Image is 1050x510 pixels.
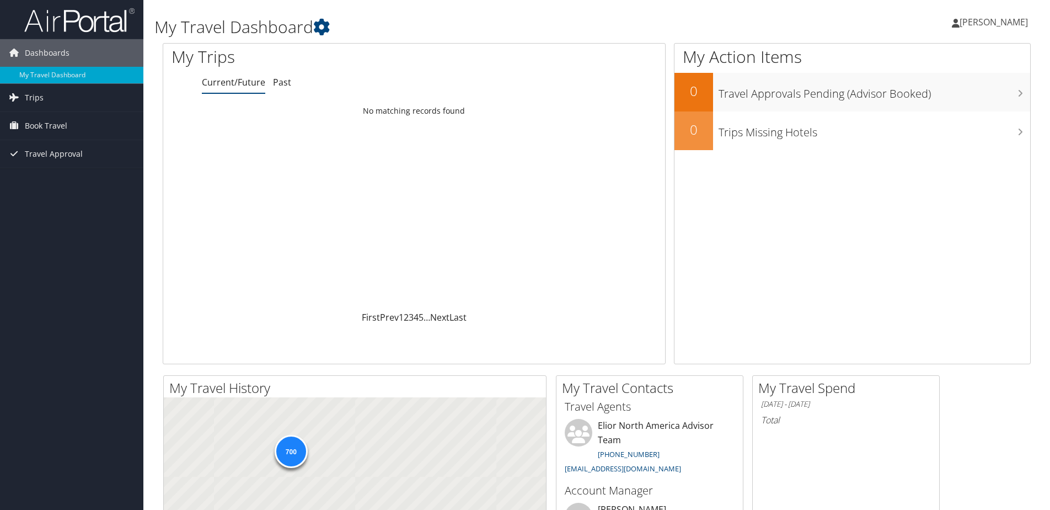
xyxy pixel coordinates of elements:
li: Elior North America Advisor Team [559,419,740,478]
a: First [362,311,380,323]
h2: 0 [674,82,713,100]
span: Trips [25,84,44,111]
a: Last [449,311,467,323]
a: 1 [399,311,404,323]
a: 4 [414,311,419,323]
a: [PERSON_NAME] [952,6,1039,39]
h2: My Travel History [169,379,546,397]
a: [EMAIL_ADDRESS][DOMAIN_NAME] [565,464,681,474]
a: Past [273,76,291,88]
h3: Travel Approvals Pending (Advisor Booked) [719,81,1030,102]
img: airportal-logo.png [24,7,135,33]
span: … [424,311,430,323]
h3: Travel Agents [565,399,735,415]
h1: My Travel Dashboard [154,15,744,39]
a: 2 [404,311,409,323]
span: Dashboards [25,39,69,67]
td: No matching records found [163,101,665,121]
a: 3 [409,311,414,323]
h2: My Travel Spend [758,379,939,397]
a: Next [430,311,449,323]
h2: My Travel Contacts [562,379,743,397]
a: 0Trips Missing Hotels [674,111,1030,150]
div: 700 [274,435,307,468]
span: [PERSON_NAME] [960,16,1028,28]
h1: My Trips [172,45,448,68]
h6: Total [761,414,931,426]
h3: Account Manager [565,483,735,498]
h6: [DATE] - [DATE] [761,399,931,410]
h2: 0 [674,120,713,139]
a: Current/Future [202,76,265,88]
a: 0Travel Approvals Pending (Advisor Booked) [674,73,1030,111]
span: Book Travel [25,112,67,140]
h1: My Action Items [674,45,1030,68]
a: Prev [380,311,399,323]
h3: Trips Missing Hotels [719,119,1030,140]
a: [PHONE_NUMBER] [598,449,660,459]
span: Travel Approval [25,140,83,168]
a: 5 [419,311,424,323]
